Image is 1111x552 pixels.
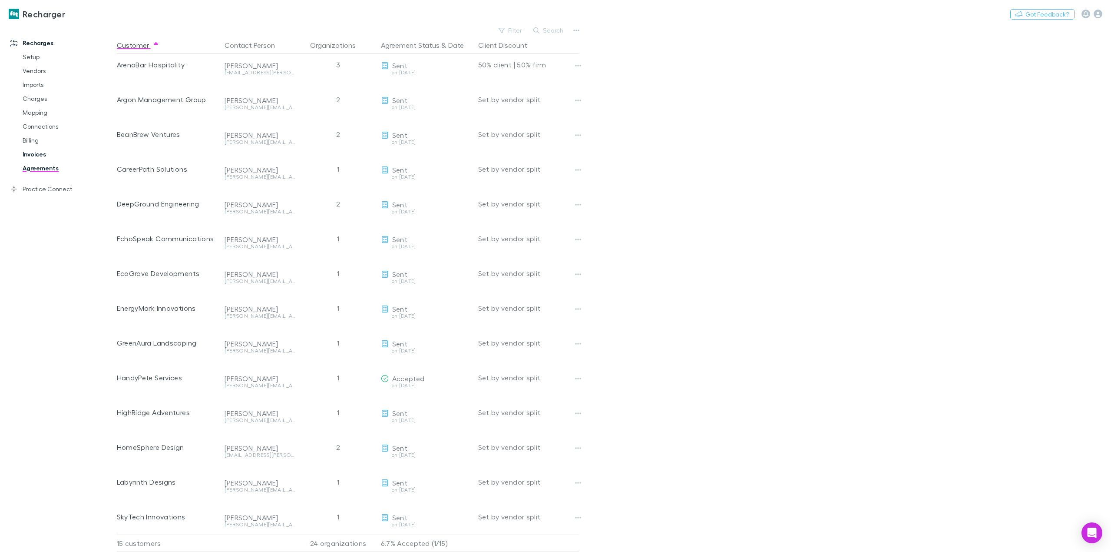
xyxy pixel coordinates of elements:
div: on [DATE] [381,452,471,458]
div: [PERSON_NAME] [225,166,296,174]
button: Customer [117,37,159,54]
span: Sent [392,444,407,452]
div: [PERSON_NAME][EMAIL_ADDRESS][DOMAIN_NAME] [225,487,296,492]
span: Sent [392,200,407,209]
span: Sent [392,513,407,522]
div: [PERSON_NAME][EMAIL_ADDRESS][DOMAIN_NAME] [225,279,296,284]
div: Set by vendor split [478,152,579,186]
div: [PERSON_NAME] [225,305,296,313]
div: Set by vendor split [478,326,579,360]
p: 6.7% Accepted (1/15) [381,535,471,552]
a: Charges [14,92,122,106]
a: Recharges [2,36,122,50]
div: [PERSON_NAME] [225,61,296,70]
div: [PERSON_NAME][EMAIL_ADDRESS][PERSON_NAME][DOMAIN_NAME] [225,383,296,388]
div: [PERSON_NAME][EMAIL_ADDRESS][PERSON_NAME][DOMAIN_NAME] [225,209,296,214]
button: Client Discount [478,37,538,54]
div: Set by vendor split [478,430,579,465]
div: on [DATE] [381,487,471,492]
div: on [DATE] [381,244,471,249]
span: Sent [392,305,407,313]
div: [EMAIL_ADDRESS][PERSON_NAME][DOMAIN_NAME] [225,70,296,75]
a: Invoices [14,147,122,161]
div: HandyPete Services [117,360,218,395]
div: [PERSON_NAME] [225,96,296,105]
a: Setup [14,50,122,64]
img: Recharger's Logo [9,9,19,19]
div: EnergyMark Innovations [117,291,218,326]
div: SkyTech Innovations [117,499,218,534]
div: 50% client | 50% firm [478,47,579,82]
button: Contact Person [225,37,285,54]
div: Set by vendor split [478,82,579,117]
div: [PERSON_NAME][EMAIL_ADDRESS][PERSON_NAME][DOMAIN_NAME] [225,522,296,527]
div: Set by vendor split [478,221,579,256]
div: on [DATE] [381,105,471,110]
div: 2 [299,117,377,152]
div: Set by vendor split [478,256,579,291]
div: Set by vendor split [478,117,579,152]
div: on [DATE] [381,174,471,180]
div: GreenAura Landscaping [117,326,218,360]
div: 1 [299,395,377,430]
div: [PERSON_NAME][EMAIL_ADDRESS][PERSON_NAME][DOMAIN_NAME] [225,348,296,353]
span: Sent [392,339,407,348]
div: on [DATE] [381,348,471,353]
div: 24 organizations [299,535,377,552]
div: 1 [299,326,377,360]
button: Date [448,37,464,54]
a: Mapping [14,106,122,120]
a: Vendors [14,64,122,78]
div: [PERSON_NAME][EMAIL_ADDRESS][PERSON_NAME][DOMAIN_NAME] [225,174,296,180]
div: [PERSON_NAME] [225,339,296,348]
button: Organizations [310,37,366,54]
div: 1 [299,221,377,256]
div: DeepGround Engineering [117,186,218,221]
div: ArenaBar Hospitality [117,47,218,82]
div: Set by vendor split [478,395,579,430]
div: [PERSON_NAME] [225,200,296,209]
div: Set by vendor split [478,291,579,326]
div: EchoSpeak Communications [117,221,218,256]
div: CareerPath Solutions [117,152,218,186]
a: Agreements [14,161,122,175]
div: on [DATE] [381,522,471,527]
div: on [DATE] [381,279,471,284]
div: [PERSON_NAME] [225,374,296,383]
div: [PERSON_NAME][EMAIL_ADDRESS][PERSON_NAME][DOMAIN_NAME] [225,244,296,249]
div: [PERSON_NAME][EMAIL_ADDRESS][PERSON_NAME][DOMAIN_NAME] [225,105,296,110]
div: HomeSphere Design [117,430,218,465]
div: on [DATE] [381,313,471,319]
span: Sent [392,96,407,104]
div: [PERSON_NAME] [225,235,296,244]
div: on [DATE] [381,70,471,75]
button: Search [529,25,569,36]
div: Set by vendor split [478,186,579,221]
div: Set by vendor split [478,360,579,395]
a: Recharger [3,3,70,24]
div: Argon Management Group [117,82,218,117]
span: Sent [392,409,407,417]
div: Open Intercom Messenger [1081,522,1102,543]
div: [PERSON_NAME][EMAIL_ADDRESS][PERSON_NAME][DOMAIN_NAME] [225,418,296,423]
span: Accepted [392,374,425,382]
a: Practice Connect [2,182,122,196]
a: Imports [14,78,122,92]
div: on [DATE] [381,418,471,423]
span: Sent [392,270,407,278]
div: 15 customers [117,535,221,552]
div: 1 [299,360,377,395]
div: 1 [299,465,377,499]
div: [PERSON_NAME] [225,513,296,522]
div: [PERSON_NAME] [225,409,296,418]
div: [PERSON_NAME] [225,131,296,140]
div: 1 [299,291,377,326]
div: 2 [299,430,377,465]
div: 1 [299,499,377,534]
button: Got Feedback? [1010,9,1075,20]
button: Filter [494,25,527,36]
div: [PERSON_NAME] [225,270,296,279]
div: 1 [299,256,377,291]
div: Labyrinth Designs [117,465,218,499]
div: Set by vendor split [478,499,579,534]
